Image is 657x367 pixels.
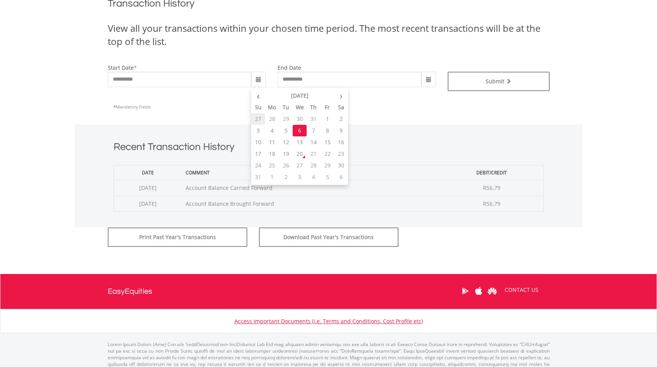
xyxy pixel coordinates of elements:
button: Print Past Year's Transactions [108,227,247,247]
td: 24 [251,160,265,171]
td: [DATE] [114,196,182,212]
th: Tu [279,102,293,113]
td: 30 [334,160,348,171]
td: 26 [279,160,293,171]
td: 14 [307,136,321,148]
td: 1 [321,113,335,125]
td: 11 [265,136,279,148]
td: 6 [293,125,307,136]
span: R56.79 [483,200,500,207]
td: 13 [293,136,307,148]
td: 12 [279,136,293,148]
a: Google Play [459,279,472,303]
td: 4 [265,125,279,136]
span: R56.79 [483,184,500,191]
button: Download Past Year's Transactions [259,227,398,247]
th: Su [251,102,265,113]
td: 23 [334,148,348,160]
th: › [334,90,348,102]
a: Access Important Documents (i.e. Terms and Conditions, Cost Profile etc) [235,317,423,325]
th: Date [114,165,182,180]
td: Account Balance Carried Forward [182,180,440,196]
td: 17 [251,148,265,160]
td: 19 [279,148,293,160]
td: 31 [307,113,321,125]
th: Th [307,102,321,113]
td: 20 [293,148,307,160]
td: 30 [293,113,307,125]
td: 28 [265,113,279,125]
td: 6 [334,171,348,183]
th: We [293,102,307,113]
td: 2 [279,171,293,183]
td: 5 [279,125,293,136]
label: end date [278,64,301,71]
td: [DATE] [114,180,182,196]
td: 21 [307,148,321,160]
td: 31 [251,171,265,183]
a: Huawei [486,279,499,303]
td: 25 [265,160,279,171]
td: 7 [307,125,321,136]
td: 28 [307,160,321,171]
a: EasyEquities [108,274,152,309]
th: Debit/Credit [440,165,543,180]
th: Comment [182,165,440,180]
a: Apple [472,279,486,303]
td: 10 [251,136,265,148]
td: 18 [265,148,279,160]
a: CONTACT US [499,279,544,301]
td: 29 [321,160,335,171]
td: 2 [334,113,348,125]
label: start date [108,64,134,71]
td: 5 [321,171,335,183]
td: 15 [321,136,335,148]
td: 27 [251,113,265,125]
td: 29 [279,113,293,125]
h1: Recent Transaction History [114,140,544,157]
td: 8 [321,125,335,136]
td: 4 [307,171,321,183]
span: Mandatory Fields [114,104,151,110]
td: 3 [293,171,307,183]
td: 22 [321,148,335,160]
td: 9 [334,125,348,136]
button: Submit [448,72,550,91]
td: 27 [293,160,307,171]
div: View all your transactions within your chosen time period. The most recent transactions will be a... [108,22,550,48]
th: Mo [265,102,279,113]
th: Fr [321,102,335,113]
td: 16 [334,136,348,148]
td: Account Balance Brought Forward [182,196,440,212]
th: Sa [334,102,348,113]
td: 3 [251,125,265,136]
th: ‹ [251,90,265,102]
th: [DATE] [265,90,335,102]
td: 1 [265,171,279,183]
